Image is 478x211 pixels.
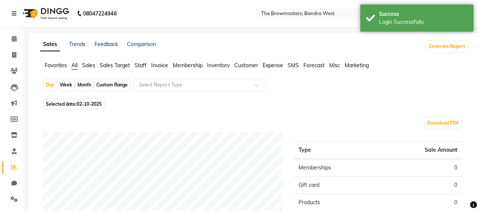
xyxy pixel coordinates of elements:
[378,142,462,159] th: Sale Amount
[94,80,130,90] div: Custom Range
[263,62,283,69] span: Expense
[40,38,60,51] a: Sales
[378,159,462,177] td: 0
[379,18,468,26] div: Login Successfully.
[379,10,468,18] div: Success
[100,62,130,69] span: Sales Target
[45,62,67,69] span: Favorites
[83,3,116,24] b: 08047224946
[173,62,203,69] span: Membership
[425,118,461,128] button: Download PDF
[76,80,93,90] div: Month
[345,62,369,69] span: Marketing
[294,177,378,194] td: Gift card
[44,80,56,90] div: Day
[303,62,325,69] span: Forecast
[94,41,118,48] a: Feedback
[19,3,71,24] img: logo
[82,62,95,69] span: Sales
[127,41,156,48] a: Comparison
[207,62,230,69] span: Inventory
[378,177,462,194] td: 0
[71,62,77,69] span: All
[135,62,147,69] span: Staff
[294,142,378,159] th: Type
[58,80,74,90] div: Week
[329,62,340,69] span: Misc
[288,62,299,69] span: SMS
[427,41,467,52] button: Generate Report
[234,62,258,69] span: Customer
[77,101,102,107] span: 02-10-2025
[69,41,85,48] a: Trends
[294,159,378,177] td: Memberships
[44,99,104,109] span: Selected date:
[151,62,168,69] span: Invoice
